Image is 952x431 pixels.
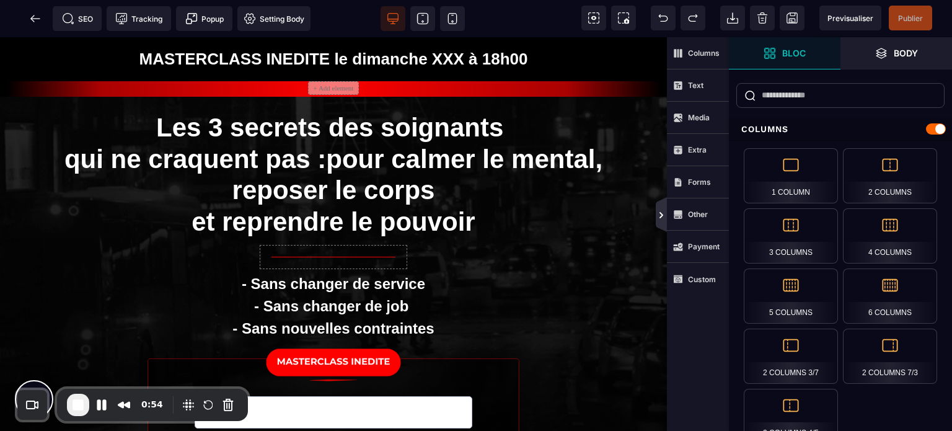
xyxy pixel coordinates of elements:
span: Screenshot [611,6,636,30]
span: Popup [185,12,224,25]
div: 1 Column [744,148,838,203]
div: 5 Columns [744,269,838,324]
strong: Body [894,48,918,58]
strong: Payment [688,242,720,251]
div: 4 Columns [843,208,937,264]
div: 3 Columns [744,208,838,264]
strong: Text [688,81,703,90]
span: pour calmer le mental, reposer le corps et reprendre le pouvoir [192,107,602,199]
div: 2 Columns 3/7 [744,329,838,384]
strong: Bloc [782,48,806,58]
span: View components [581,6,606,30]
div: 6 Columns [843,269,937,324]
text: MASTERCLASS INEDITE le dimanche XXX à 18h00 [9,9,658,35]
span: Open Blocks [729,37,840,69]
span: Preview [819,6,881,30]
span: Setting Body [244,12,304,25]
div: 2 Columns [843,148,937,203]
h1: - Sans changer de service - Sans changer de job - Sans nouvelles contraintes [64,233,603,303]
h1: Les 3 secrets des soignants qui ne craquent pas : [64,69,603,207]
span: Publier [898,14,923,23]
strong: Columns [688,48,720,58]
div: 2 Columns 7/3 [843,329,937,384]
span: SEO [62,12,93,25]
strong: Custom [688,275,716,284]
span: Previsualiser [827,14,873,23]
strong: Other [688,210,708,219]
span: Tracking [115,12,162,25]
strong: Extra [688,145,707,154]
strong: Media [688,113,710,122]
span: Open Layer Manager [840,37,952,69]
strong: Forms [688,177,711,187]
img: 204faf8e3ea6a26df9b9b1147ecb76f0_BONUS_OFFERTS.png [256,303,411,347]
div: Columns [729,118,952,141]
